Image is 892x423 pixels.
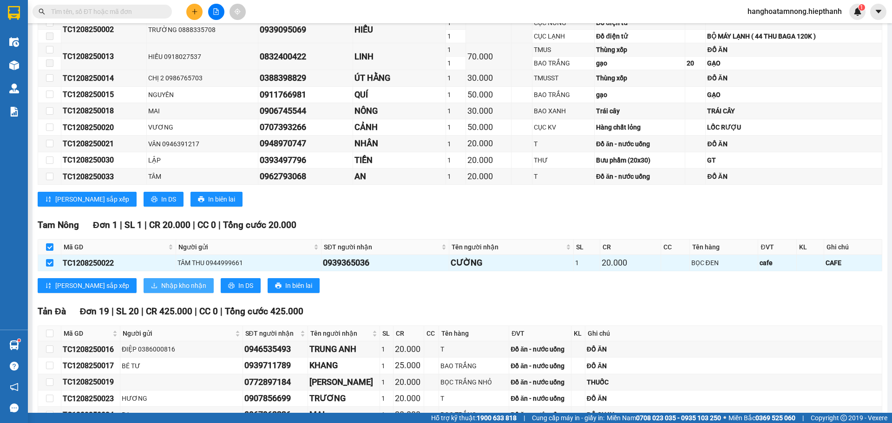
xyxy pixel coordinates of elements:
span: In DS [238,280,253,291]
span: message [10,403,19,412]
div: NÔNG [354,104,444,117]
td: 0946535493 [243,341,308,358]
div: LINH [354,50,444,63]
sup: 1 [859,4,865,11]
td: KHANG [308,358,380,374]
th: Tên hàng [439,326,510,341]
span: Tên người nhận [310,328,370,338]
td: 0962793068 [258,169,354,185]
div: Đồ ăn - nước uống [511,410,569,420]
div: Đồ ăn - nước uống [511,377,569,387]
td: 0911766981 [258,87,354,103]
button: sort-ascending[PERSON_NAME] sắp xếp [38,192,137,207]
td: TC1208250017 [61,358,120,374]
span: aim [234,8,241,15]
div: GẠO [707,90,880,100]
button: printerIn DS [221,278,261,293]
button: sort-ascending[PERSON_NAME] sắp xếp [38,278,137,293]
div: CHỊ 2 0986765703 [148,73,256,83]
span: download [151,282,157,290]
div: 0907856699 [244,392,306,405]
span: plus [191,8,198,15]
div: ÚT HẰNG [354,72,444,85]
span: printer [151,196,157,203]
div: TC1208250014 [63,72,145,84]
td: CẢNH [353,119,446,136]
div: Đồ điện tử [596,31,683,41]
span: 1 [860,4,863,11]
th: SL [380,326,394,341]
td: ÚT HẰNG [353,70,446,86]
div: ĐỒ ĂN [707,171,880,182]
td: KIM CHU [308,374,380,390]
div: 1 [381,361,392,371]
span: | [802,413,804,423]
div: HIẾU [354,23,444,36]
span: SL 1 [125,220,142,230]
span: | [218,220,221,230]
strong: 0708 023 035 - 0935 103 250 [636,414,721,422]
img: warehouse-icon [9,37,19,47]
td: TIỀN [353,152,446,169]
div: 1 [447,122,464,132]
div: T [440,344,508,354]
td: TC1208250020 [61,119,147,136]
sup: 1 [18,339,20,342]
span: copyright [840,415,847,421]
div: T [534,171,593,182]
th: CR [600,240,661,255]
span: Miền Bắc [728,413,795,423]
div: TC1208250002 [63,24,145,35]
div: NHÂN [354,137,444,150]
th: KL [571,326,585,341]
div: 50.000 [467,88,510,101]
span: | [524,413,525,423]
div: TRÁI CÂY [707,106,880,116]
span: | [141,306,144,317]
th: SL [574,240,600,255]
td: 0393497796 [258,152,354,169]
div: 20.000 [467,137,510,150]
button: file-add [208,4,224,20]
div: ĐỒ ĂN [587,393,880,403]
td: 0907856699 [243,390,308,407]
div: LẬP [148,155,256,165]
div: MAI [148,106,256,116]
div: 1 [447,171,464,182]
div: 70.000 [467,50,510,63]
div: TC1208250018 [63,105,145,117]
div: MAI [309,408,378,421]
div: HƯƠNG [122,393,241,403]
div: Hàng chất lỏng [596,122,683,132]
div: 1 [381,410,392,420]
div: VÂN 0946391217 [148,139,256,149]
div: BAO TRẮNG [440,361,508,371]
div: 1 [447,73,464,83]
span: file-add [213,8,219,15]
td: 0967963336 [243,407,308,423]
span: sort-ascending [45,282,52,290]
span: Tên người nhận [452,242,564,252]
td: 0707393266 [258,119,354,136]
td: TC1208250030 [61,152,147,169]
div: GT [707,155,880,165]
img: icon-new-feature [853,7,862,16]
td: TC1208250024 [61,407,120,423]
td: TC1208250013 [61,43,147,70]
span: In DS [161,194,176,204]
div: TC1208250030 [63,154,145,166]
span: notification [10,383,19,391]
div: TIỀN [354,154,444,167]
div: TMUS [534,45,593,55]
div: TMUSST [534,73,593,83]
img: warehouse-icon [9,340,19,350]
td: TRUNG ANH [308,341,380,358]
div: TC1208250033 [63,171,145,182]
span: search [39,8,45,15]
th: CC [661,240,689,255]
div: 1 [381,377,392,387]
span: [PERSON_NAME] sắp xếp [55,280,129,291]
span: | [193,220,195,230]
td: 0906745544 [258,103,354,119]
td: TC1208250016 [61,341,120,358]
